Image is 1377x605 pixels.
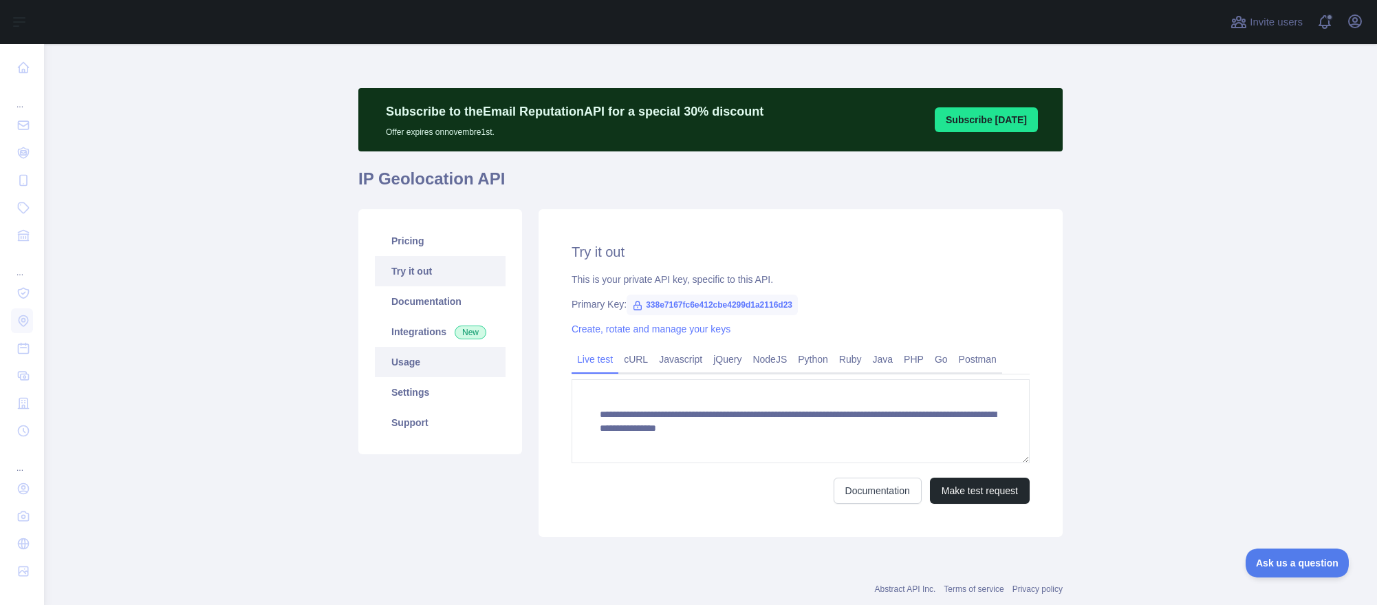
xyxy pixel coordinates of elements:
[1012,584,1063,594] a: Privacy policy
[11,446,33,474] div: ...
[792,348,834,370] a: Python
[627,295,798,315] span: 338e7167fc6e412cbe4299d1a2116d23
[1246,549,1349,577] iframe: Toggle Customer Support
[455,326,486,339] span: New
[386,121,763,138] p: Offer expires on novembre 1st.
[834,478,922,504] a: Documentation
[386,102,763,121] p: Subscribe to the Email Reputation API for a special 30 % discount
[572,297,1030,311] div: Primary Key:
[572,348,618,370] a: Live test
[930,478,1030,504] button: Make test request
[875,584,936,594] a: Abstract API Inc.
[944,584,1004,594] a: Terms of service
[572,273,1030,286] div: This is your private API key, specific to this API.
[375,407,506,438] a: Support
[1228,11,1305,33] button: Invite users
[358,168,1063,201] h1: IP Geolocation API
[618,348,653,370] a: cURL
[572,323,730,335] a: Create, rotate and manage your keys
[834,348,867,370] a: Ruby
[953,348,1002,370] a: Postman
[898,348,929,370] a: PHP
[11,251,33,278] div: ...
[375,256,506,286] a: Try it out
[867,348,899,370] a: Java
[929,348,953,370] a: Go
[935,107,1038,132] button: Subscribe [DATE]
[375,317,506,347] a: Integrations New
[375,377,506,407] a: Settings
[572,242,1030,262] h2: Try it out
[375,347,506,377] a: Usage
[653,348,708,370] a: Javascript
[11,83,33,110] div: ...
[708,348,747,370] a: jQuery
[747,348,792,370] a: NodeJS
[375,226,506,256] a: Pricing
[375,286,506,317] a: Documentation
[1250,14,1303,30] span: Invite users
